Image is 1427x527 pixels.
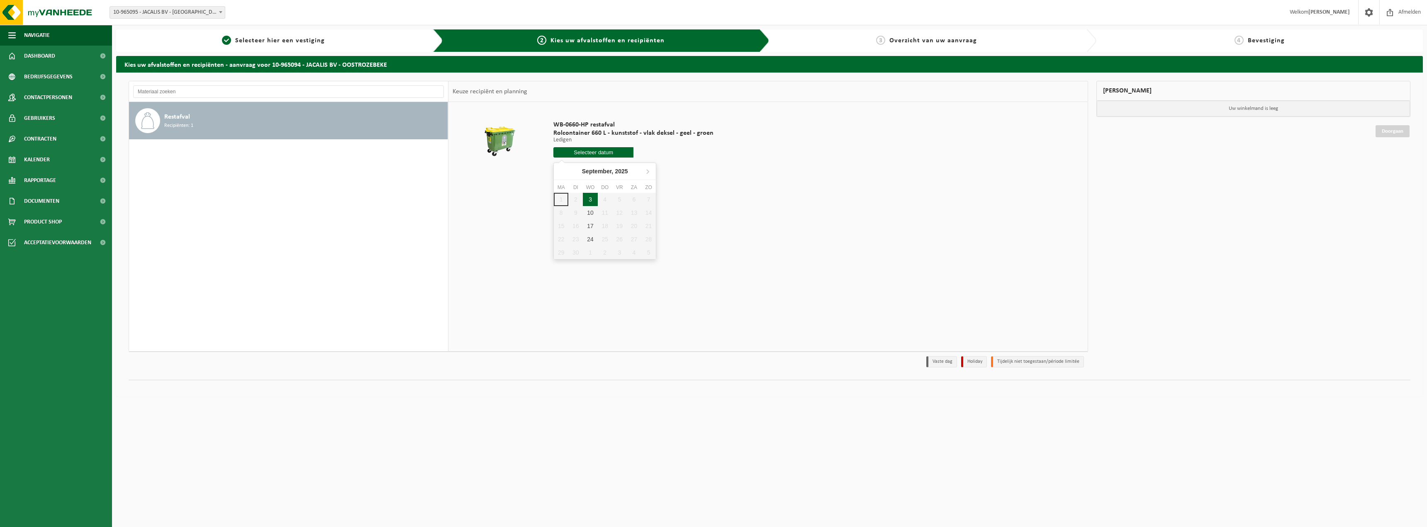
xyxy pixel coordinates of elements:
h2: Kies uw afvalstoffen en recipiënten - aanvraag voor 10-965094 - JACALIS BV - OOSTROZEBEKE [116,56,1423,72]
span: Bevestiging [1248,37,1285,44]
div: 3 [583,193,597,206]
div: 17 [583,219,597,233]
p: Uw winkelmand is leeg [1097,101,1410,117]
div: 1 [583,246,597,259]
div: [PERSON_NAME] [1096,81,1411,101]
span: 2 [537,36,546,45]
span: 3 [876,36,885,45]
span: Gebruikers [24,108,55,129]
input: Selecteer datum [553,147,633,158]
li: Tijdelijk niet toegestaan/période limitée [991,356,1084,367]
div: zo [641,183,656,192]
span: Recipiënten: 1 [164,122,193,130]
span: Rolcontainer 660 L - kunststof - vlak deksel - geel - groen [553,129,713,137]
span: Bedrijfsgegevens [24,66,73,87]
div: ma [554,183,568,192]
div: do [598,183,612,192]
div: vr [612,183,627,192]
input: Materiaal zoeken [133,85,444,98]
span: 10-965095 - JACALIS BV - OOSTROZEBEKE [110,7,225,18]
strong: [PERSON_NAME] [1308,9,1350,15]
span: Documenten [24,191,59,211]
span: 10-965095 - JACALIS BV - OOSTROZEBEKE [110,6,225,19]
span: Restafval [164,112,190,122]
span: 1 [222,36,231,45]
button: Restafval Recipiënten: 1 [129,102,448,139]
span: Dashboard [24,46,55,66]
div: September, [579,165,631,178]
div: Keuze recipiënt en planning [448,81,531,102]
a: 1Selecteer hier een vestiging [120,36,426,46]
div: za [627,183,641,192]
span: Navigatie [24,25,50,46]
p: Ledigen [553,137,713,143]
li: Vaste dag [926,356,957,367]
span: Contactpersonen [24,87,72,108]
a: Doorgaan [1376,125,1410,137]
i: 2025 [615,168,628,174]
span: Rapportage [24,170,56,191]
span: Acceptatievoorwaarden [24,232,91,253]
span: 4 [1235,36,1244,45]
span: Product Shop [24,211,62,232]
div: wo [583,183,597,192]
span: Selecteer hier een vestiging [235,37,325,44]
span: Overzicht van uw aanvraag [889,37,977,44]
span: Contracten [24,129,56,149]
div: 10 [583,206,597,219]
span: Kies uw afvalstoffen en recipiënten [550,37,665,44]
div: 24 [583,233,597,246]
span: Kalender [24,149,50,170]
div: di [568,183,583,192]
li: Holiday [961,356,987,367]
span: WB-0660-HP restafval [553,121,713,129]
